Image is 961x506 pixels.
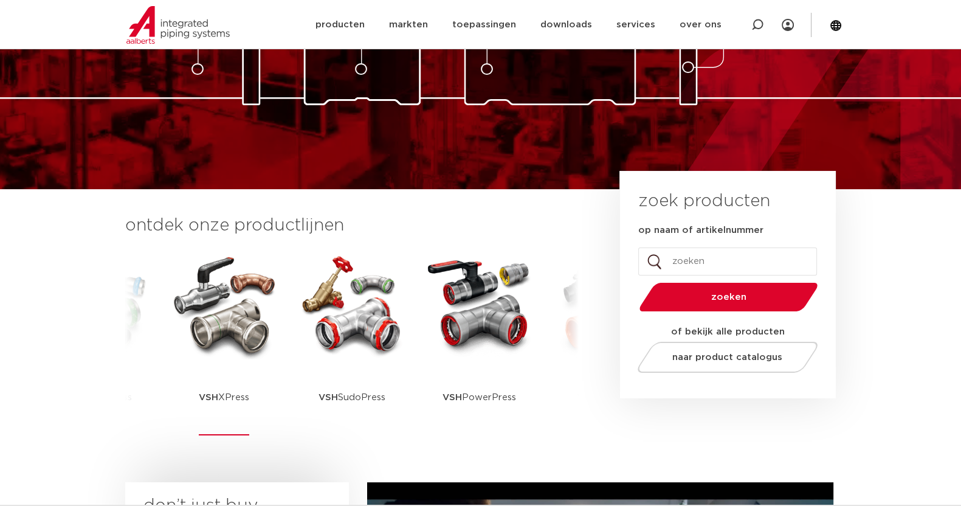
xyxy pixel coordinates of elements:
label: op naam of artikelnummer [638,224,763,237]
strong: VSH [199,393,218,402]
h3: zoek producten [638,189,770,213]
strong: VSH [319,393,338,402]
p: XPress [199,359,249,435]
input: zoeken [638,248,817,276]
strong: of bekijk alle producten [671,327,785,336]
button: zoeken [634,282,822,313]
a: VSHSudoPress [297,250,407,435]
a: naar product catalogus [634,342,821,373]
strong: VSH [443,393,462,402]
p: SudoPress [319,359,385,435]
strong: VSH [577,393,597,402]
p: Shurjoint [577,359,636,435]
a: VSHShurjoint [553,250,662,435]
p: PowerPress [443,359,516,435]
span: zoeken [670,293,787,302]
a: VSHXPress [170,250,279,435]
span: naar product catalogus [672,353,782,362]
a: VSHPowerPress [425,250,534,435]
h3: ontdek onze productlijnen [125,213,579,238]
